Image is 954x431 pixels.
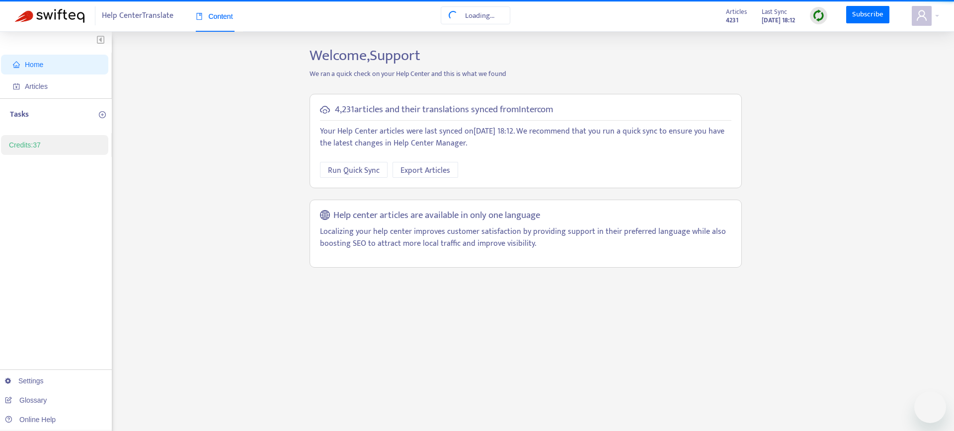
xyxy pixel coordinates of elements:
[762,15,795,26] strong: [DATE] 18:12
[102,6,173,25] span: Help Center Translate
[5,396,47,404] a: Glossary
[15,9,84,23] img: Swifteq
[99,111,106,118] span: plus-circle
[25,82,48,90] span: Articles
[302,69,749,79] p: We ran a quick check on your Help Center and this is what we found
[13,61,20,68] span: home
[726,15,738,26] strong: 4231
[762,6,787,17] span: Last Sync
[13,83,20,90] span: account-book
[9,141,41,149] a: Credits:37
[812,9,825,22] img: sync.dc5367851b00ba804db3.png
[320,210,330,221] span: global
[10,109,29,121] p: Tasks
[846,6,890,24] a: Subscribe
[916,9,928,21] span: user
[320,226,731,250] p: Localizing your help center improves customer satisfaction by providing support in their preferre...
[196,13,203,20] span: book
[5,416,56,424] a: Online Help
[726,6,747,17] span: Articles
[914,391,946,423] iframe: Button to launch messaging window
[196,12,233,20] span: Content
[328,164,380,177] span: Run Quick Sync
[320,162,388,178] button: Run Quick Sync
[310,43,420,68] span: Welcome, Support
[393,162,458,178] button: Export Articles
[320,126,731,149] p: Your Help Center articles were last synced on [DATE] 18:12 . We recommend that you run a quick sy...
[335,104,553,116] h5: 4,231 articles and their translations synced from Intercom
[25,61,43,69] span: Home
[5,377,44,385] a: Settings
[320,105,330,115] span: cloud-sync
[333,210,540,221] h5: Help center articles are available in only one language
[400,164,450,177] span: Export Articles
